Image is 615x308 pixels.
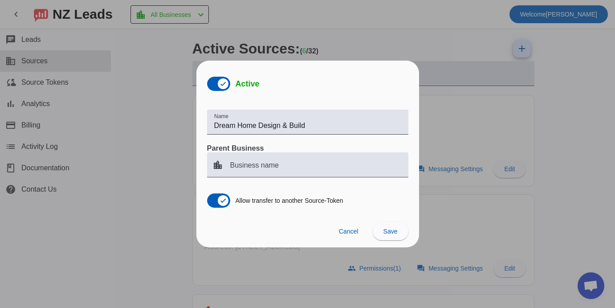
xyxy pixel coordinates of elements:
[230,161,279,169] mat-label: Business name
[207,160,228,170] mat-icon: location_city
[236,79,260,88] span: Active
[383,228,398,235] span: Save
[339,228,358,235] span: Cancel
[332,222,366,240] button: Cancel
[373,222,408,240] button: Save
[207,144,408,152] h3: Parent Business
[214,114,228,119] mat-label: Name
[234,196,343,205] label: Allow transfer to another Source-Token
